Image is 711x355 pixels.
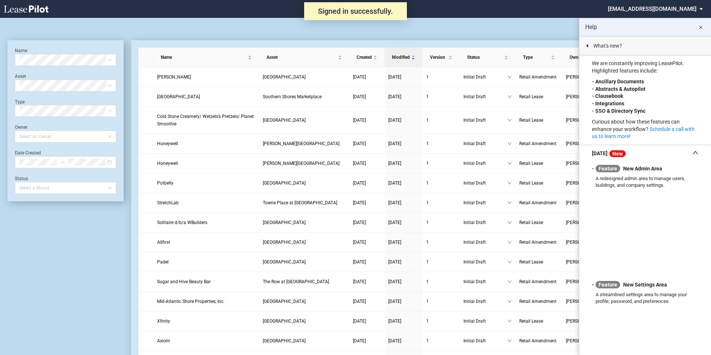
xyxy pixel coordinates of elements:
[566,278,606,285] span: [PERSON_NAME]
[388,299,401,304] span: [DATE]
[388,338,401,343] span: [DATE]
[157,240,170,245] span: Allfirst
[519,319,543,324] span: Retail Lease
[460,48,516,67] th: Status
[353,279,366,284] span: [DATE]
[519,118,543,123] span: Retail Lease
[566,160,606,167] span: [PERSON_NAME]
[388,278,419,285] a: [DATE]
[519,141,557,146] span: Retail Amendment
[388,74,401,80] span: [DATE]
[157,161,178,166] span: Honeywell
[157,93,255,100] a: [GEOGRAPHIC_DATA]
[519,160,558,167] a: Retail Lease
[426,74,429,80] span: 1
[426,116,456,124] a: 1
[463,337,507,345] span: Initial Draft
[570,54,602,61] span: Owner
[392,54,410,61] span: Modified
[516,48,562,67] th: Type
[157,299,224,304] span: Mid-Atlantic Shore Properties, Inc.
[157,179,255,187] a: Potbelly
[566,93,606,100] span: [PERSON_NAME]
[388,298,419,305] a: [DATE]
[519,200,557,205] span: Retail Amendment
[519,179,558,187] a: Retail Lease
[263,259,306,265] span: Commerce Centre
[353,140,381,147] a: [DATE]
[157,199,255,207] a: StretchLab
[519,317,558,325] a: Retail Lease
[353,220,366,225] span: [DATE]
[388,73,419,81] a: [DATE]
[519,199,558,207] a: Retail Amendment
[430,54,447,61] span: Version
[463,140,507,147] span: Initial Draft
[519,180,543,186] span: Retail Lease
[259,48,349,67] th: Asset
[353,259,366,265] span: [DATE]
[263,258,345,266] a: [GEOGRAPHIC_DATA]
[388,141,401,146] span: [DATE]
[507,279,512,284] span: down
[519,140,558,147] a: Retail Amendment
[388,140,419,147] a: [DATE]
[426,73,456,81] a: 1
[353,240,366,245] span: [DATE]
[157,141,178,146] span: Honeywell
[426,317,456,325] a: 1
[463,278,507,285] span: Initial Draft
[388,116,419,124] a: [DATE]
[423,48,460,67] th: Version
[15,99,25,105] label: Type
[426,118,429,123] span: 1
[426,240,429,245] span: 1
[263,239,345,246] a: [GEOGRAPHIC_DATA]
[507,240,512,244] span: down
[426,278,456,285] a: 1
[157,94,200,99] span: Outer Banks Hospital
[388,240,401,245] span: [DATE]
[157,160,255,167] a: Honeywell
[426,220,429,225] span: 1
[353,319,366,324] span: [DATE]
[353,141,366,146] span: [DATE]
[263,299,306,304] span: Dumbarton Square
[507,220,512,225] span: down
[263,338,306,343] span: Pleasant Valley Marketplace
[388,317,419,325] a: [DATE]
[263,317,345,325] a: [GEOGRAPHIC_DATA]
[426,179,456,187] a: 1
[519,338,557,343] span: Retail Amendment
[507,95,512,99] span: down
[507,339,512,343] span: down
[263,220,306,225] span: Chantilly Plaza
[15,74,26,79] label: Asset
[426,161,429,166] span: 1
[157,298,255,305] a: Mid-Atlantic Shore Properties, Inc.
[263,73,345,81] a: [GEOGRAPHIC_DATA]
[60,160,65,165] span: to
[426,239,456,246] a: 1
[566,239,606,246] span: [PERSON_NAME]
[426,141,429,146] span: 1
[566,317,606,325] span: [PERSON_NAME]
[157,338,170,343] span: Axiom
[426,180,429,186] span: 1
[388,180,401,186] span: [DATE]
[15,125,28,130] label: Owner
[463,258,507,266] span: Initial Draft
[507,201,512,205] span: down
[566,258,606,266] span: [PERSON_NAME]
[263,160,345,167] a: [PERSON_NAME][GEOGRAPHIC_DATA]
[15,150,41,156] label: Date Created
[353,160,381,167] a: [DATE]
[388,219,419,226] a: [DATE]
[566,140,606,147] span: [PERSON_NAME]
[566,219,606,226] span: [PERSON_NAME]
[426,219,456,226] a: 1
[566,73,606,81] span: [PERSON_NAME]
[426,337,456,345] a: 1
[263,94,322,99] span: Southern Shores Marketplace
[353,199,381,207] a: [DATE]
